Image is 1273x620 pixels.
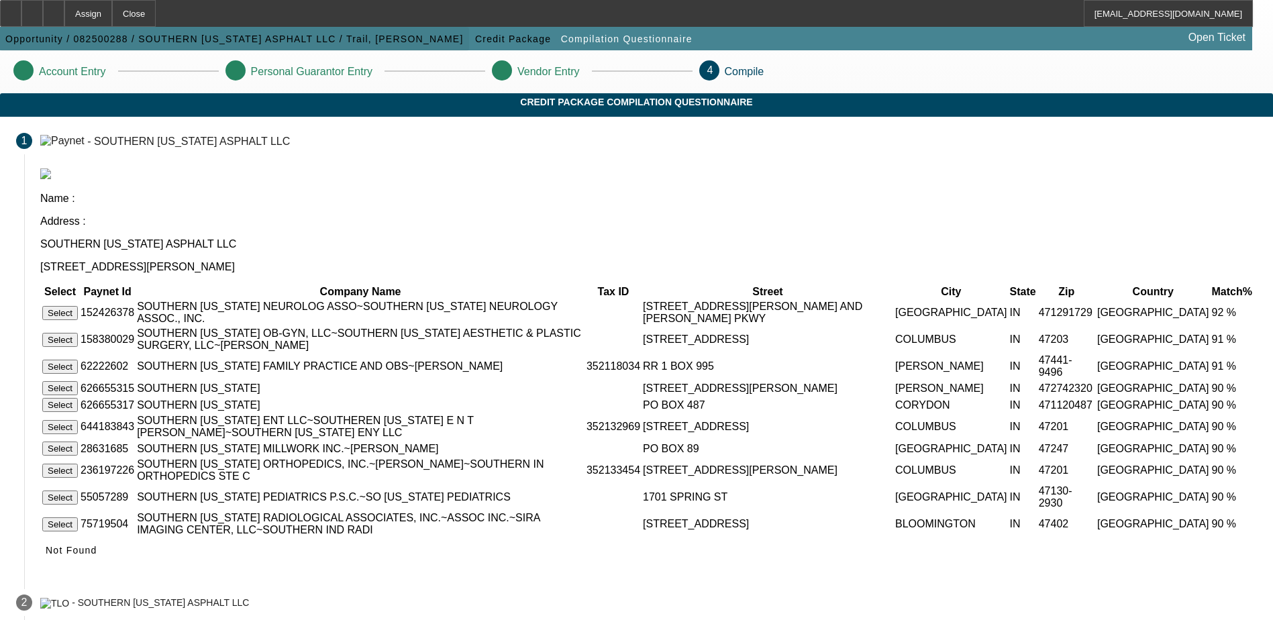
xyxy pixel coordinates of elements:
span: 2 [21,597,28,609]
button: Select [42,442,78,456]
td: 90 % [1211,397,1253,413]
td: [STREET_ADDRESS] [642,414,893,440]
td: SOUTHERN [US_STATE] MILLWORK INC.~[PERSON_NAME] [136,441,584,456]
th: Match% [1211,285,1253,299]
p: Address : [40,215,1257,227]
button: Select [42,306,78,320]
td: 47247 [1038,441,1095,456]
td: [GEOGRAPHIC_DATA] [1097,484,1210,510]
td: [STREET_ADDRESS] [642,511,893,537]
td: [GEOGRAPHIC_DATA] [895,300,1008,325]
td: PO BOX 487 [642,397,893,413]
button: Select [42,381,78,395]
td: SOUTHERN [US_STATE] ORTHOPEDICS, INC.~[PERSON_NAME]~SOUTHERN IN ORTHOPEDICS STE C [136,458,584,483]
td: [GEOGRAPHIC_DATA] [1097,354,1210,379]
td: SOUTHERN [US_STATE] [136,397,584,413]
p: Vendor Entry [517,66,580,78]
td: 626655315 [80,380,135,396]
td: IN [1009,380,1037,396]
td: SOUTHERN [US_STATE] RADIOLOGICAL ASSOCIATES, INC.~ASSOC INC.~SIRA IMAGING CENTER, LLC~SOUTHERN IN... [136,511,584,537]
p: [STREET_ADDRESS][PERSON_NAME] [40,261,1257,273]
td: 75719504 [80,511,135,537]
td: SOUTHERN [US_STATE] FAMILY PRACTICE AND OBS~[PERSON_NAME] [136,354,584,379]
th: Country [1097,285,1210,299]
td: [PERSON_NAME] [895,354,1008,379]
td: RR 1 BOX 995 [642,354,893,379]
td: [PERSON_NAME] [895,380,1008,396]
td: COLUMBUS [895,327,1008,352]
th: Tax ID [586,285,641,299]
p: Account Entry [39,66,106,78]
td: SOUTHERN [US_STATE] [136,380,584,396]
td: [GEOGRAPHIC_DATA] [1097,511,1210,537]
th: Company Name [136,285,584,299]
button: Select [42,420,78,434]
th: Paynet Id [80,285,135,299]
td: COLUMBUS [895,414,1008,440]
td: 644183843 [80,414,135,440]
td: 47402 [1038,511,1095,537]
td: [GEOGRAPHIC_DATA] [1097,458,1210,483]
th: Zip [1038,285,1095,299]
td: IN [1009,458,1037,483]
span: Opportunity / 082500288 / SOUTHERN [US_STATE] ASPHALT LLC / Trail, [PERSON_NAME] [5,34,464,44]
td: [STREET_ADDRESS][PERSON_NAME] AND [PERSON_NAME] PKWY [642,300,893,325]
td: 28631685 [80,441,135,456]
td: [GEOGRAPHIC_DATA] [1097,380,1210,396]
td: IN [1009,354,1037,379]
span: Not Found [46,545,97,556]
button: Credit Package [472,27,554,51]
td: SOUTHERN [US_STATE] NEUROLOG ASSO~SOUTHERN [US_STATE] NEUROLOGY ASSOC., INC. [136,300,584,325]
td: [STREET_ADDRESS][PERSON_NAME] [642,458,893,483]
td: 152426378 [80,300,135,325]
div: - SOUTHERN [US_STATE] ASPHALT LLC [72,598,249,609]
span: Compilation Questionnaire [561,34,693,44]
td: 236197226 [80,458,135,483]
th: Street [642,285,893,299]
td: 90 % [1211,458,1253,483]
td: 471291729 [1038,300,1095,325]
button: Not Found [40,538,103,562]
td: [STREET_ADDRESS] [642,327,893,352]
th: City [895,285,1008,299]
td: 92 % [1211,300,1253,325]
button: Select [42,398,78,412]
td: 90 % [1211,511,1253,537]
th: State [1009,285,1037,299]
td: SOUTHERN [US_STATE] PEDIATRICS P.S.C.~SO [US_STATE] PEDIATRICS [136,484,584,510]
button: Select [42,490,78,505]
td: 62222602 [80,354,135,379]
p: Personal Guarantor Entry [251,66,372,78]
td: 55057289 [80,484,135,510]
td: 90 % [1211,380,1253,396]
img: paynet_logo.jpg [40,168,51,179]
button: Compilation Questionnaire [558,27,696,51]
td: 158380029 [80,327,135,352]
td: 352132969 [586,414,641,440]
td: IN [1009,397,1037,413]
span: 1 [21,135,28,147]
div: - SOUTHERN [US_STATE] ASPHALT LLC [87,135,290,146]
td: [GEOGRAPHIC_DATA] [1097,397,1210,413]
p: Name : [40,193,1257,205]
td: [GEOGRAPHIC_DATA] [1097,327,1210,352]
td: IN [1009,327,1037,352]
td: COLUMBUS [895,458,1008,483]
button: Select [42,360,78,374]
span: Credit Package Compilation Questionnaire [10,97,1263,107]
td: PO BOX 89 [642,441,893,456]
td: 47201 [1038,414,1095,440]
img: TLO [40,598,69,609]
td: [STREET_ADDRESS][PERSON_NAME] [642,380,893,396]
td: CORYDON [895,397,1008,413]
td: 91 % [1211,327,1253,352]
a: Open Ticket [1183,26,1251,49]
td: 47441-9496 [1038,354,1095,379]
td: 626655317 [80,397,135,413]
td: 472742320 [1038,380,1095,396]
button: Select [42,333,78,347]
td: [GEOGRAPHIC_DATA] [1097,414,1210,440]
td: [GEOGRAPHIC_DATA] [895,484,1008,510]
td: 91 % [1211,354,1253,379]
td: BLOOMINGTON [895,511,1008,537]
